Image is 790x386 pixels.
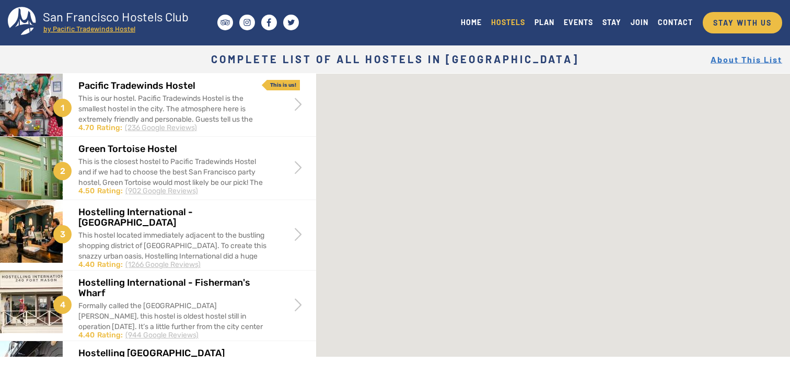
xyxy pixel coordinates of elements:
[43,9,189,24] tspan: San Francisco Hostels Club
[596,293,611,313] div: Pod Room
[78,330,95,341] div: 4.40
[653,15,698,29] a: CONTACT
[78,278,269,299] h2: Hostelling International - Fisherman's Wharf
[78,301,269,364] div: Formally called the [GEOGRAPHIC_DATA][PERSON_NAME], this hostel is oldest hostel still in operati...
[486,15,530,29] a: HOSTELS
[626,15,653,29] a: JOIN
[711,54,782,64] a: About This List
[78,81,269,91] h2: Pacific Tradewinds Hostel
[8,7,199,38] a: San Francisco Hostels Club by Pacific Tradewinds Hostel
[540,310,554,330] div: Hostelling International - City Center
[530,15,559,29] a: PLAN
[456,15,486,29] a: HOME
[575,297,590,317] div: Orange Village Hostel
[53,162,72,180] span: 2
[125,330,199,341] div: (944 Google Reviews)
[571,270,585,289] div: Amsterdam Hostel
[559,15,598,29] a: EVENTS
[43,24,135,33] tspan: by Pacific Tradewinds Hostel
[78,123,94,133] div: 4.70
[97,330,123,341] div: Rating:
[97,186,123,196] div: Rating:
[598,15,626,29] a: STAY
[53,296,72,314] span: 4
[621,236,635,256] div: Pacific Tradewinds Hostel
[78,157,269,219] div: This is the closest hostel to Pacific Tradewinds Hostel and if we had to choose the best San Fran...
[78,144,269,155] h2: Green Tortoise Hostel
[78,207,269,228] h2: Hostelling International - [GEOGRAPHIC_DATA]
[588,291,602,311] div: Hostelling International - Downtown
[78,348,269,359] h2: Hostelling [GEOGRAPHIC_DATA]
[125,260,201,270] div: (1266 Google Reviews)
[53,225,72,243] span: 3
[125,186,198,196] div: (902 Google Reviews)
[474,133,489,153] div: Hostelling International - Fisherman&#039;s Wharf
[78,260,95,270] div: 4.40
[97,123,122,133] div: Rating:
[572,285,587,305] div: Adelaide Hostel
[97,260,123,270] div: Rating:
[78,230,269,293] div: This hostel located immediately adjacent to the bustling shopping district of [GEOGRAPHIC_DATA]. ...
[125,123,197,133] div: (236 Google Reviews)
[53,99,72,117] span: 1
[78,93,269,156] div: This is our hostel. Pacific Tradewinds Hostel is the smallest hostel in the city. The atmosphere ...
[614,201,629,221] div: Green Tortoise Hostel
[78,186,95,196] div: 4.50
[703,12,782,33] a: STAY WITH US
